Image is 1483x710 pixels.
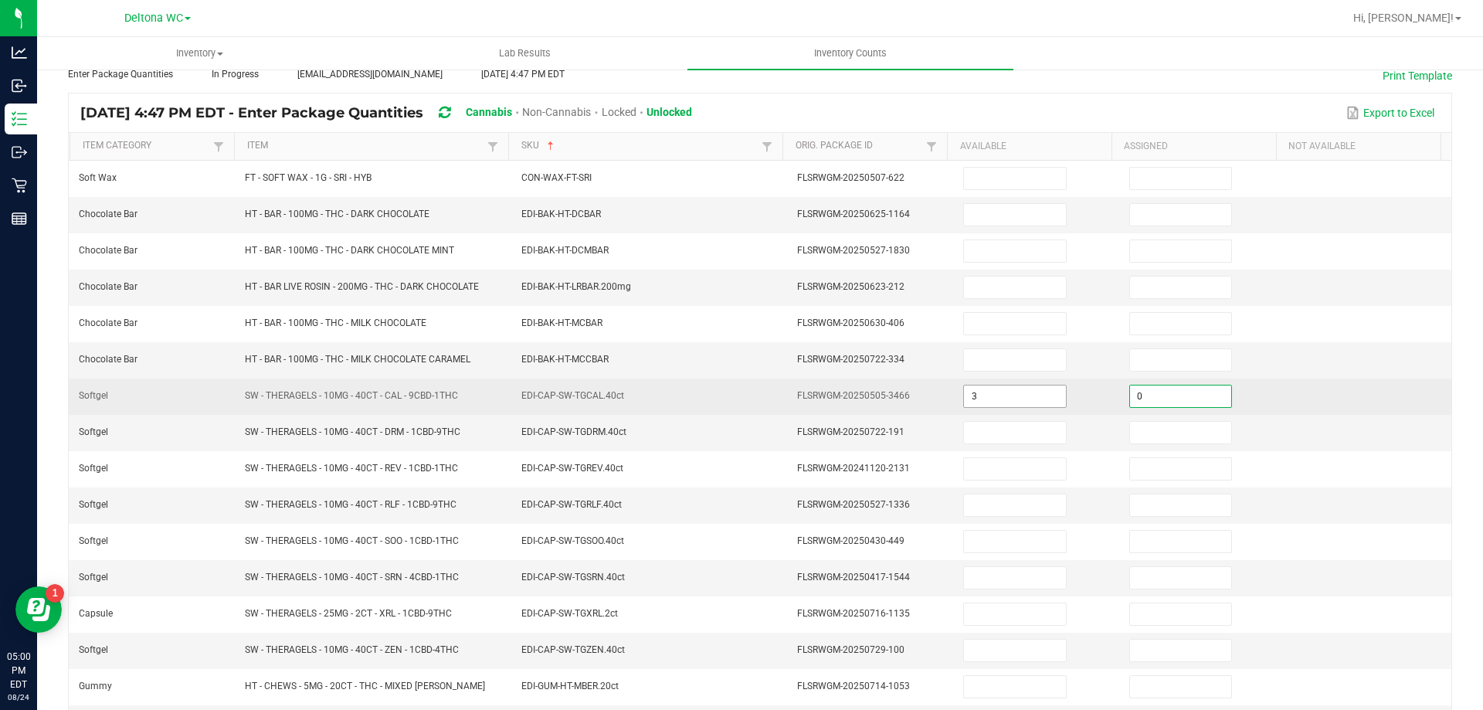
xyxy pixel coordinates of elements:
[79,426,108,437] span: Softgel
[521,318,602,328] span: EDI-BAK-HT-MCBAR
[758,137,776,156] a: Filter
[797,281,904,292] span: FLSRWGM-20250623-212
[481,69,565,80] span: [DATE] 4:47 PM EDT
[521,245,609,256] span: EDI-BAK-HT-DCMBAR
[1342,100,1438,126] button: Export to Excel
[79,681,112,691] span: Gummy
[79,390,108,401] span: Softgel
[466,106,512,118] span: Cannabis
[797,172,904,183] span: FLSRWGM-20250507-622
[796,140,922,152] a: Orig. Package IdSortable
[245,172,372,183] span: FT - SOFT WAX - 1G - SRI - HYB
[922,137,941,156] a: Filter
[245,281,479,292] span: HT - BAR LIVE ROSIN - 200MG - THC - DARK CHOCOLATE
[797,354,904,365] span: FLSRWGM-20250722-334
[80,99,704,127] div: [DATE] 4:47 PM EDT - Enter Package Quantities
[797,681,910,691] span: FLSRWGM-20250714-1053
[68,69,173,80] span: Enter Package Quantities
[797,463,910,474] span: FLSRWGM-20241120-2131
[245,681,485,691] span: HT - CHEWS - 5MG - 20CT - THC - MIXED [PERSON_NAME]
[521,572,625,583] span: EDI-CAP-SW-TGSRN.40ct
[1353,12,1454,24] span: Hi, [PERSON_NAME]!
[521,209,601,219] span: EDI-BAK-HT-DCBAR
[12,178,27,193] inline-svg: Retail
[79,281,137,292] span: Chocolate Bar
[7,691,30,703] p: 08/24
[12,111,27,127] inline-svg: Inventory
[79,644,108,655] span: Softgel
[797,608,910,619] span: FLSRWGM-20250716-1135
[245,245,454,256] span: HT - BAR - 100MG - THC - DARK CHOCOLATE MINT
[79,499,108,510] span: Softgel
[687,37,1013,70] a: Inventory Counts
[484,137,502,156] a: Filter
[521,354,609,365] span: EDI-BAK-HT-MCCBAR
[793,46,908,60] span: Inventory Counts
[124,12,183,25] span: Deltona WC
[79,318,137,328] span: Chocolate Bar
[245,354,470,365] span: HT - BAR - 100MG - THC - MILK CHOCOLATE CARAMEL
[521,172,592,183] span: CON-WAX-FT-SRI
[79,572,108,583] span: Softgel
[245,209,429,219] span: HT - BAR - 100MG - THC - DARK CHOCOLATE
[15,586,62,633] iframe: Resource center
[12,45,27,60] inline-svg: Analytics
[83,140,209,152] a: Item CategorySortable
[245,572,459,583] span: SW - THERAGELS - 10MG - 40CT - SRN - 4CBD-1THC
[797,535,904,546] span: FLSRWGM-20250430-449
[545,140,557,152] span: Sortable
[245,390,458,401] span: SW - THERAGELS - 10MG - 40CT - CAL - 9CBD-1THC
[521,681,619,691] span: EDI-GUM-HT-MBER.20ct
[245,535,459,546] span: SW - THERAGELS - 10MG - 40CT - SOO - 1CBD-1THC
[46,584,64,603] iframe: Resource center unread badge
[947,133,1111,161] th: Available
[79,354,137,365] span: Chocolate Bar
[37,37,362,70] a: Inventory
[297,69,443,80] span: [EMAIL_ADDRESS][DOMAIN_NAME]
[209,137,228,156] a: Filter
[79,209,137,219] span: Chocolate Bar
[521,140,758,152] a: SKUSortable
[521,535,624,546] span: EDI-CAP-SW-TGSOO.40ct
[797,209,910,219] span: FLSRWGM-20250625-1164
[797,245,910,256] span: FLSRWGM-20250527-1830
[1276,133,1441,161] th: Not Available
[521,463,623,474] span: EDI-CAP-SW-TGREV.40ct
[7,650,30,691] p: 05:00 PM EDT
[521,390,624,401] span: EDI-CAP-SW-TGCAL.40ct
[478,46,572,60] span: Lab Results
[247,140,484,152] a: ItemSortable
[797,572,910,583] span: FLSRWGM-20250417-1544
[797,318,904,328] span: FLSRWGM-20250630-406
[522,106,591,118] span: Non-Cannabis
[521,499,622,510] span: EDI-CAP-SW-TGRLF.40ct
[12,144,27,160] inline-svg: Outbound
[245,463,458,474] span: SW - THERAGELS - 10MG - 40CT - REV - 1CBD-1THC
[79,608,113,619] span: Capsule
[79,172,117,183] span: Soft Wax
[12,211,27,226] inline-svg: Reports
[602,106,636,118] span: Locked
[646,106,692,118] span: Unlocked
[521,644,625,655] span: EDI-CAP-SW-TGZEN.40ct
[245,608,452,619] span: SW - THERAGELS - 25MG - 2CT - XRL - 1CBD-9THC
[79,245,137,256] span: Chocolate Bar
[245,426,460,437] span: SW - THERAGELS - 10MG - 40CT - DRM - 1CBD-9THC
[521,426,626,437] span: EDI-CAP-SW-TGDRM.40ct
[797,499,910,510] span: FLSRWGM-20250527-1336
[245,644,459,655] span: SW - THERAGELS - 10MG - 40CT - ZEN - 1CBD-4THC
[12,78,27,93] inline-svg: Inbound
[797,644,904,655] span: FLSRWGM-20250729-100
[521,281,631,292] span: EDI-BAK-HT-LRBAR.200mg
[1383,68,1452,83] button: Print Template
[521,608,618,619] span: EDI-CAP-SW-TGXRL.2ct
[79,463,108,474] span: Softgel
[797,426,904,437] span: FLSRWGM-20250722-191
[245,318,426,328] span: HT - BAR - 100MG - THC - MILK CHOCOLATE
[38,46,361,60] span: Inventory
[797,390,910,401] span: FLSRWGM-20250505-3466
[245,499,456,510] span: SW - THERAGELS - 10MG - 40CT - RLF - 1CBD-9THC
[362,37,687,70] a: Lab Results
[79,535,108,546] span: Softgel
